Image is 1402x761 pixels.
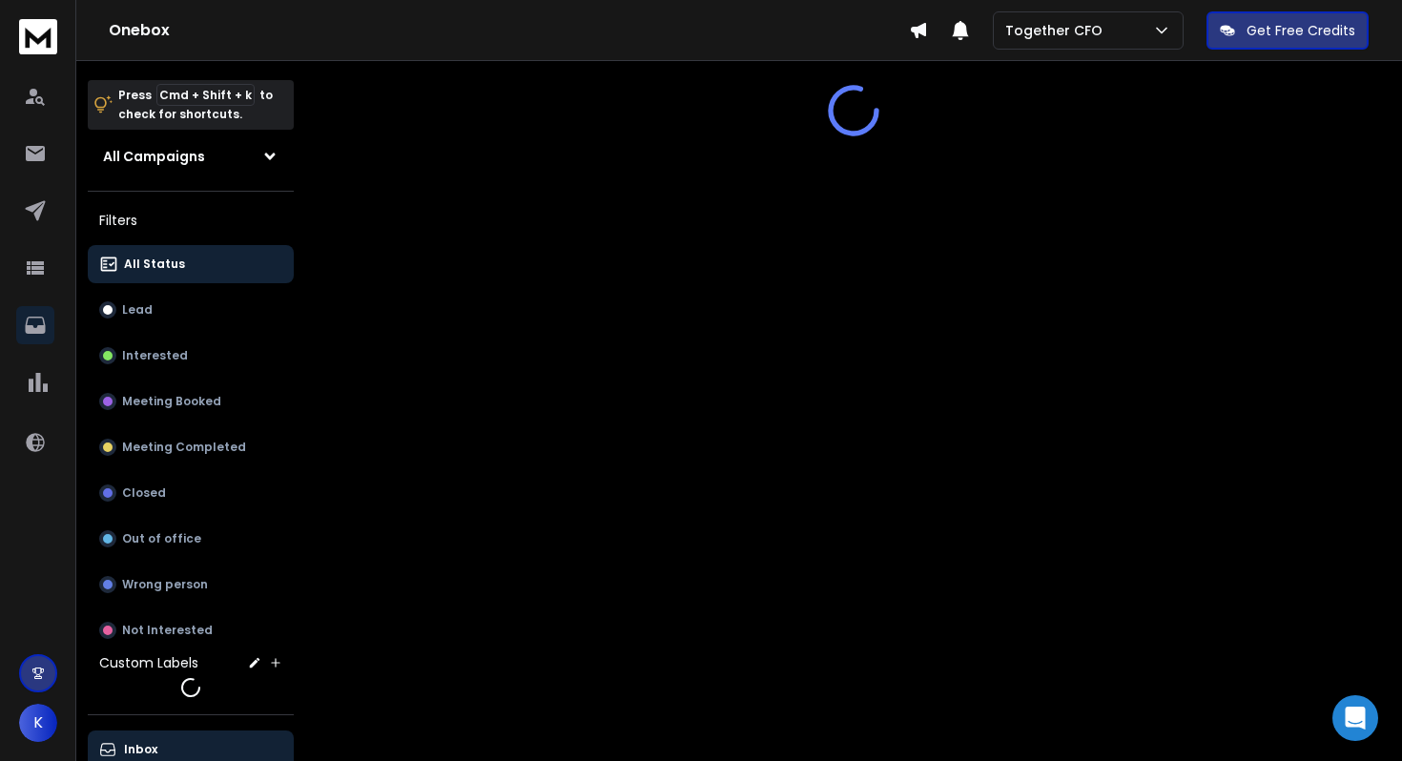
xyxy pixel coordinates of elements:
[88,207,294,234] h3: Filters
[1206,11,1369,50] button: Get Free Credits
[124,742,157,757] p: Inbox
[1247,21,1355,40] p: Get Free Credits
[88,137,294,175] button: All Campaigns
[122,348,188,363] p: Interested
[88,611,294,649] button: Not Interested
[19,19,57,54] img: logo
[1005,21,1110,40] p: Together CFO
[19,704,57,742] button: K
[122,302,153,318] p: Lead
[99,653,198,672] h3: Custom Labels
[88,245,294,283] button: All Status
[88,474,294,512] button: Closed
[122,394,221,409] p: Meeting Booked
[122,485,166,501] p: Closed
[118,86,273,124] p: Press to check for shortcuts.
[109,19,909,42] h1: Onebox
[122,623,213,638] p: Not Interested
[122,577,208,592] p: Wrong person
[124,257,185,272] p: All Status
[122,440,246,455] p: Meeting Completed
[122,531,201,546] p: Out of office
[88,382,294,421] button: Meeting Booked
[88,337,294,375] button: Interested
[103,147,205,166] h1: All Campaigns
[1332,695,1378,741] div: Open Intercom Messenger
[156,84,255,106] span: Cmd + Shift + k
[88,566,294,604] button: Wrong person
[88,520,294,558] button: Out of office
[88,428,294,466] button: Meeting Completed
[88,291,294,329] button: Lead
